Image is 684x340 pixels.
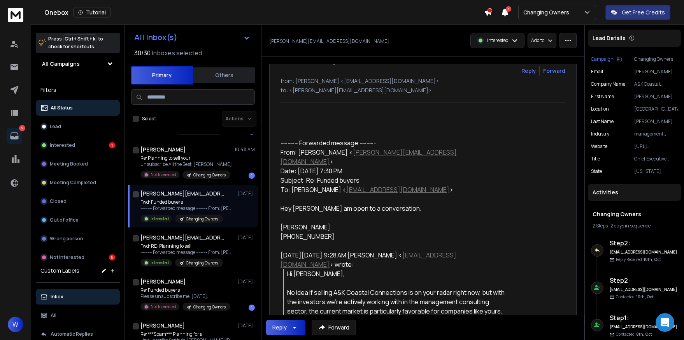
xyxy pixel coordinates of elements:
[151,260,169,266] p: Interested
[109,254,115,261] div: 8
[36,175,120,190] button: Meeting Completed
[266,320,305,335] button: Reply
[591,93,614,100] p: First Name
[134,48,151,58] span: 30 / 30
[593,222,608,229] span: 2 Steps
[605,5,670,20] button: Get Free Credits
[616,331,652,337] p: Contacted
[281,185,508,194] div: To: [PERSON_NAME] < >
[591,69,603,75] p: Email
[50,198,67,204] p: Closed
[140,190,226,197] h1: [PERSON_NAME][EMAIL_ADDRESS][DOMAIN_NAME]
[140,146,186,153] h1: [PERSON_NAME]
[50,217,79,223] p: Out of office
[36,137,120,153] button: Interested1
[346,185,449,194] a: [EMAIL_ADDRESS][DOMAIN_NAME]
[237,190,255,197] p: [DATE]
[109,142,115,148] div: 1
[7,128,22,144] a: 9
[281,166,508,176] div: Date: [DATE] 7:30 PM
[523,9,572,16] p: Changing Owners
[610,287,678,292] h6: [EMAIL_ADDRESS][DOMAIN_NAME]
[610,249,678,255] h6: [EMAIL_ADDRESS][DOMAIN_NAME]
[281,176,508,185] div: Subject: Re: Funded buyers
[588,184,681,201] div: Activities
[593,210,676,218] h1: Changing Owners
[634,118,678,125] p: [PERSON_NAME]
[636,294,654,299] span: 10th, Oct
[237,234,255,241] p: [DATE]
[186,260,218,266] p: Changing Owners
[131,66,193,85] button: Primary
[36,156,120,172] button: Meeting Booked
[193,67,255,84] button: Others
[287,288,508,316] div: No idea if selling A&K Coastal Connections is on your radar right now, but with the investors we’...
[140,287,230,293] p: Re: Funded buyers
[140,278,186,285] h1: [PERSON_NAME]
[40,267,79,275] h3: Custom Labels
[140,322,185,329] h1: [PERSON_NAME]
[281,148,457,166] a: [PERSON_NAME][EMAIL_ADDRESS][DOMAIN_NAME]
[634,93,678,100] p: [PERSON_NAME]
[50,142,75,148] p: Interested
[591,56,614,62] p: Campaign
[634,81,678,87] p: A&K Coastal Connections
[281,232,508,241] div: [PHONE_NUMBER]
[506,6,511,12] span: 3
[281,138,508,148] div: ---------- Forwarded message ---------
[36,308,120,323] button: All
[36,212,120,228] button: Out of office
[140,234,226,241] h1: [PERSON_NAME][EMAIL_ADDRESS][DOMAIN_NAME]
[19,125,25,131] p: 9
[48,35,103,51] p: Press to check for shortcuts.
[235,146,255,153] p: 10:48 AM
[634,106,678,112] p: [GEOGRAPHIC_DATA]
[521,67,536,75] button: Reply
[487,37,509,44] p: Interested
[36,119,120,134] button: Lead
[281,77,565,85] p: from: [PERSON_NAME] <[EMAIL_ADDRESS][DOMAIN_NAME]>
[531,37,544,44] p: Add to
[281,86,565,94] p: to: <[PERSON_NAME][EMAIL_ADDRESS][DOMAIN_NAME]>
[193,304,226,310] p: Changing Owners
[269,38,389,44] p: [PERSON_NAME][EMAIL_ADDRESS][DOMAIN_NAME]
[591,56,622,62] button: Campaign
[36,250,120,265] button: Not Interested8
[610,238,678,248] h6: Step 2 :
[591,131,609,137] p: industry
[610,222,651,229] span: 2 days in sequence
[186,216,218,222] p: Changing Owners
[591,81,625,87] p: Company Name
[152,48,202,58] h3: Inboxes selected
[193,172,226,178] p: Changing Owners
[151,172,176,178] p: Not Interested
[610,313,678,322] h6: Step 1 :
[634,143,678,150] p: [URL][DOMAIN_NAME]
[272,324,287,331] div: Reply
[51,294,63,300] p: Inbox
[644,257,661,262] span: 10th, Oct
[63,34,96,43] span: Ctrl + Shift + k
[50,161,88,167] p: Meeting Booked
[50,180,96,186] p: Meeting Completed
[287,269,508,278] div: Hi [PERSON_NAME],
[634,56,678,62] p: Changing Owners
[591,143,607,150] p: website
[622,9,665,16] p: Get Free Credits
[634,168,678,174] p: [US_STATE]
[151,216,169,222] p: Interested
[140,161,232,167] p: unsubscribe All the Best, [PERSON_NAME]
[36,289,120,305] button: Inbox
[249,305,255,311] div: 1
[36,100,120,116] button: All Status
[140,199,234,205] p: Fwd: Funded buyers
[51,105,73,111] p: All Status
[616,257,661,262] p: Reply Received
[8,317,23,332] button: W
[36,56,120,72] button: All Campaigns
[128,30,256,45] button: All Inbox(s)
[73,7,111,18] button: Tutorial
